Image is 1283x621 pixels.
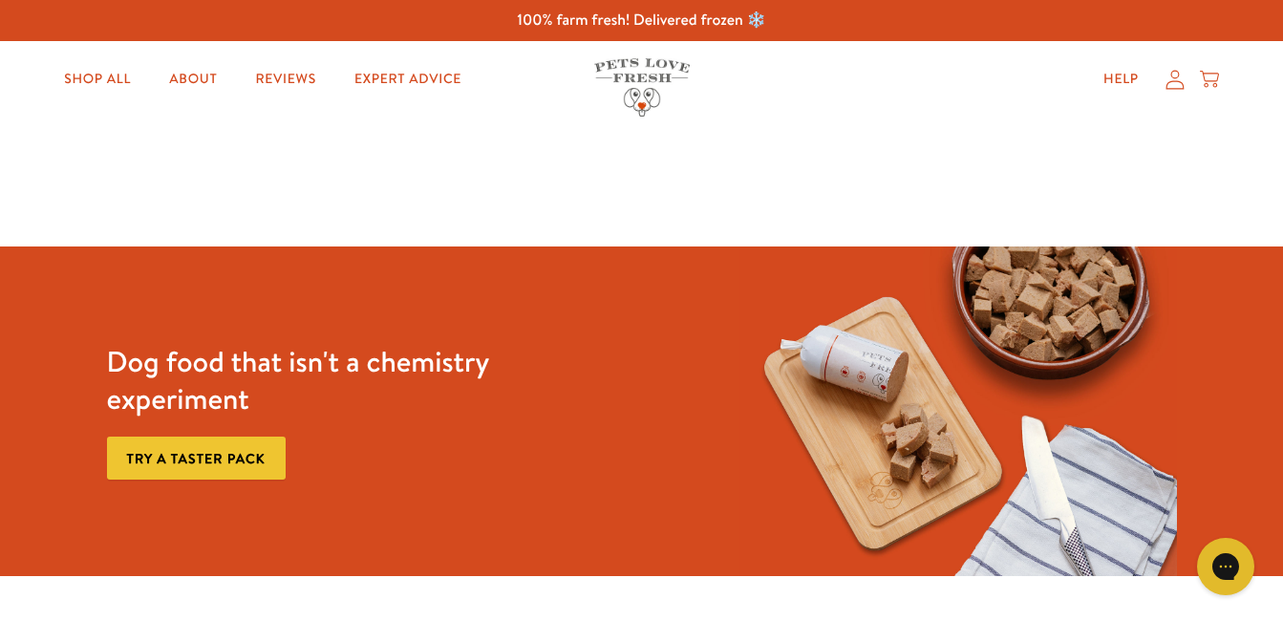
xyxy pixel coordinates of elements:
[107,343,544,418] h3: Dog food that isn't a chemistry experiment
[739,246,1176,576] img: Fussy
[240,60,331,98] a: Reviews
[154,60,232,98] a: About
[1088,60,1154,98] a: Help
[107,437,286,480] a: Try a taster pack
[594,58,690,117] img: Pets Love Fresh
[339,60,477,98] a: Expert Advice
[49,60,146,98] a: Shop All
[1187,531,1264,602] iframe: Gorgias live chat messenger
